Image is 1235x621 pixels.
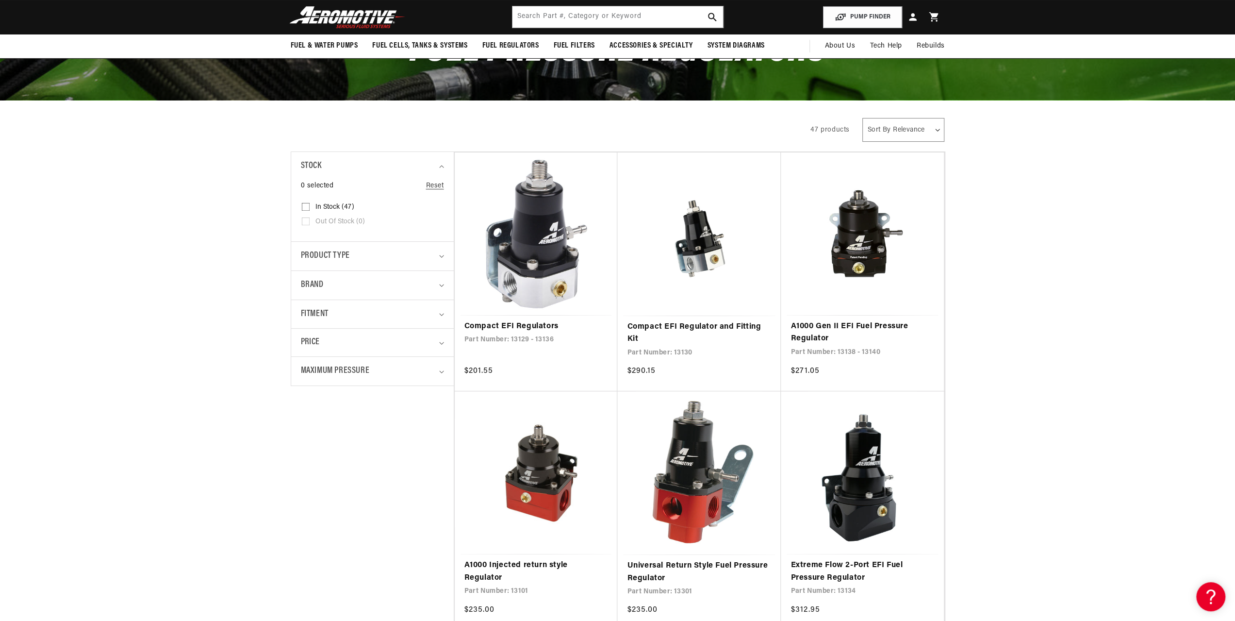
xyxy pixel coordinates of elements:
[426,181,444,191] a: Reset
[301,159,322,173] span: Stock
[301,300,444,329] summary: Fitment (0 selected)
[283,34,365,57] summary: Fuel & Water Pumps
[824,42,855,50] span: About Us
[301,181,334,191] span: 0 selected
[301,278,324,292] span: Brand
[917,41,945,51] span: Rebuilds
[301,357,444,386] summary: Maximum Pressure (0 selected)
[790,559,934,584] a: Extreme Flow 2-Port EFI Fuel Pressure Regulator
[627,321,771,346] a: Compact EFI Regulator and Fitting Kit
[546,34,602,57] summary: Fuel Filters
[602,34,700,57] summary: Accessories & Specialty
[870,41,902,51] span: Tech Help
[365,34,475,57] summary: Fuel Cells, Tanks & Systems
[464,559,608,584] a: A1000 Injected return style Regulator
[700,34,772,57] summary: System Diagrams
[817,34,862,58] a: About Us
[315,218,365,226] span: Out of stock (0)
[301,364,370,378] span: Maximum Pressure
[708,41,765,51] span: System Diagrams
[301,336,320,349] span: Price
[301,242,444,270] summary: Product type (0 selected)
[627,560,771,585] a: Universal Return Style Fuel Pressure Regulator
[862,34,909,58] summary: Tech Help
[301,271,444,300] summary: Brand (0 selected)
[301,307,329,321] span: Fitment
[315,203,354,212] span: In stock (47)
[301,152,444,181] summary: Stock (0 selected)
[464,320,608,333] a: Compact EFI Regulators
[301,329,444,356] summary: Price
[475,34,546,57] summary: Fuel Regulators
[810,126,850,134] span: 47 products
[482,41,539,51] span: Fuel Regulators
[554,41,595,51] span: Fuel Filters
[790,320,934,345] a: A1000 Gen II EFI Fuel Pressure Regulator
[909,34,952,58] summary: Rebuilds
[287,6,408,29] img: Aeromotive
[512,6,723,28] input: Search by Part Number, Category or Keyword
[372,41,467,51] span: Fuel Cells, Tanks & Systems
[291,41,358,51] span: Fuel & Water Pumps
[301,249,350,263] span: Product type
[609,41,693,51] span: Accessories & Specialty
[702,6,723,28] button: search button
[823,6,902,28] button: PUMP FINDER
